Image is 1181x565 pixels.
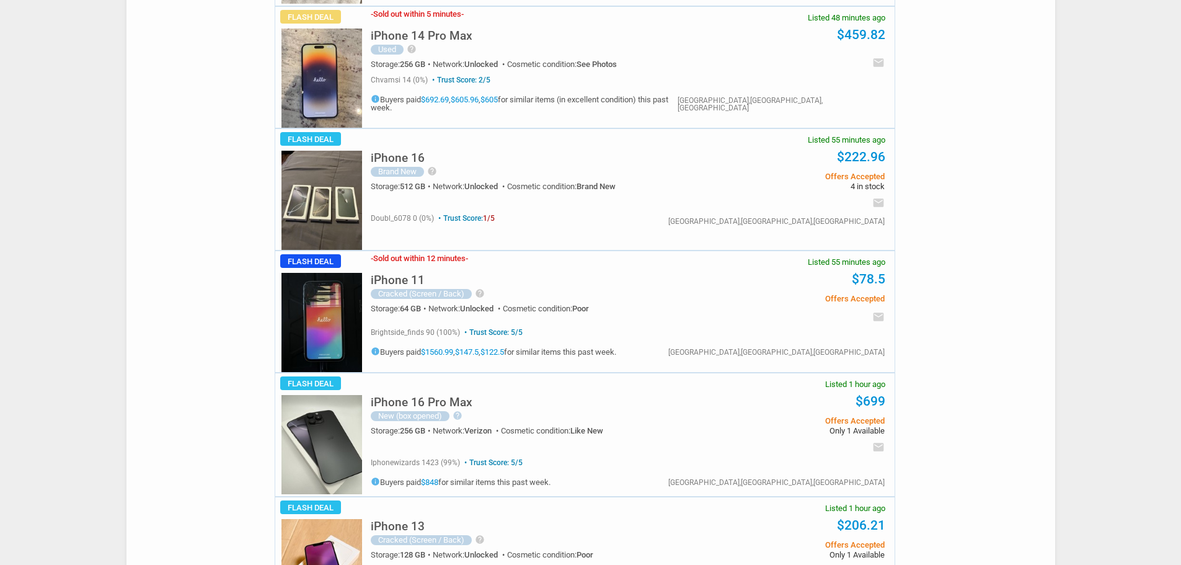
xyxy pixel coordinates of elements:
a: $699 [856,394,885,409]
i: info [371,477,380,486]
span: Unlocked [464,550,498,559]
span: - [461,9,464,19]
div: Storage: [371,427,433,435]
span: Poor [572,304,589,313]
div: Storage: [371,60,433,68]
span: Trust Score: 5/5 [462,458,523,467]
span: Trust Score: 2/5 [430,76,490,84]
i: help [427,166,437,176]
span: Flash Deal [280,376,341,390]
span: 128 GB [400,550,425,559]
span: Flash Deal [280,500,341,514]
div: Cosmetic condition: [507,182,616,190]
h5: iPhone 16 Pro Max [371,396,472,408]
span: 512 GB [400,182,425,191]
span: Unlocked [460,304,493,313]
img: s-l225.jpg [281,151,362,250]
span: Trust Score: 5/5 [462,328,523,337]
i: help [453,411,462,420]
h5: Buyers paid , , for similar items (in excellent condition) this past week. [371,94,678,112]
a: iPhone 14 Pro Max [371,32,472,42]
span: Trust Score: [436,214,495,223]
a: $848 [421,478,438,487]
img: s-l225.jpg [281,395,362,494]
span: Poor [577,550,593,559]
span: Only 1 Available [697,427,884,435]
span: 64 GB [400,304,421,313]
div: Brand New [371,167,424,177]
span: Brand New [577,182,616,191]
div: New (box opened) [371,411,449,421]
i: email [872,197,885,209]
div: Network: [433,551,507,559]
h5: iPhone 16 [371,152,425,164]
div: Network: [433,427,501,435]
h3: Sold out within 5 minutes [371,10,464,18]
span: Listed 55 minutes ago [808,258,885,266]
a: $147.5 [455,347,479,357]
a: iPhone 16 [371,154,425,164]
span: iphonewizards 1423 (99%) [371,458,460,467]
span: Flash Deal [280,132,341,146]
span: brightside_finds 90 (100%) [371,328,460,337]
i: info [371,347,380,356]
span: Offers Accepted [697,541,884,549]
i: email [872,56,885,69]
h5: iPhone 14 Pro Max [371,30,472,42]
span: Only 1 Available [697,551,884,559]
a: $605.96 [451,95,479,104]
h5: Buyers paid for similar items this past week. [371,477,551,486]
div: Used [371,45,404,55]
a: $206.21 [837,518,885,533]
a: iPhone 11 [371,277,425,286]
a: $459.82 [837,27,885,42]
div: Network: [433,60,507,68]
div: [GEOGRAPHIC_DATA],[GEOGRAPHIC_DATA],[GEOGRAPHIC_DATA] [668,349,885,356]
span: doubl_6078 0 (0%) [371,214,434,223]
i: info [371,94,380,104]
span: 1/5 [483,214,495,223]
span: Offers Accepted [697,172,884,180]
span: Listed 55 minutes ago [808,136,885,144]
div: Storage: [371,182,433,190]
span: Flash Deal [280,254,341,268]
span: Flash Deal [280,10,341,24]
span: Listed 48 minutes ago [808,14,885,22]
a: $1560.99 [421,347,453,357]
div: Cosmetic condition: [503,305,589,313]
div: Cosmetic condition: [501,427,603,435]
span: Like New [570,426,603,435]
span: Listed 1 hour ago [825,380,885,388]
div: Network: [428,305,503,313]
h3: Sold out within 12 minutes [371,254,468,262]
h5: iPhone 11 [371,274,425,286]
span: chvamsi 14 (0%) [371,76,428,84]
div: Storage: [371,551,433,559]
div: Storage: [371,305,428,313]
a: $122.5 [480,347,504,357]
span: Unlocked [464,60,498,69]
span: - [371,9,373,19]
i: email [872,311,885,323]
h5: iPhone 13 [371,520,425,532]
a: $692.69 [421,95,449,104]
h5: Buyers paid , , for similar items this past week. [371,347,616,356]
i: email [872,441,885,453]
a: $78.5 [852,272,885,287]
img: s-l225.jpg [281,29,362,128]
div: Cracked (Screen / Back) [371,535,472,545]
a: $222.96 [837,149,885,164]
a: iPhone 13 [371,523,425,532]
span: Listed 1 hour ago [825,504,885,512]
i: help [407,44,417,54]
span: - [466,254,468,263]
div: Cosmetic condition: [507,60,617,68]
span: Offers Accepted [697,295,884,303]
a: iPhone 16 Pro Max [371,399,472,408]
div: [GEOGRAPHIC_DATA],[GEOGRAPHIC_DATA],[GEOGRAPHIC_DATA] [668,479,885,486]
div: Cracked (Screen / Back) [371,289,472,299]
div: Cosmetic condition: [507,551,593,559]
span: Unlocked [464,182,498,191]
span: 256 GB [400,60,425,69]
a: $605 [480,95,498,104]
